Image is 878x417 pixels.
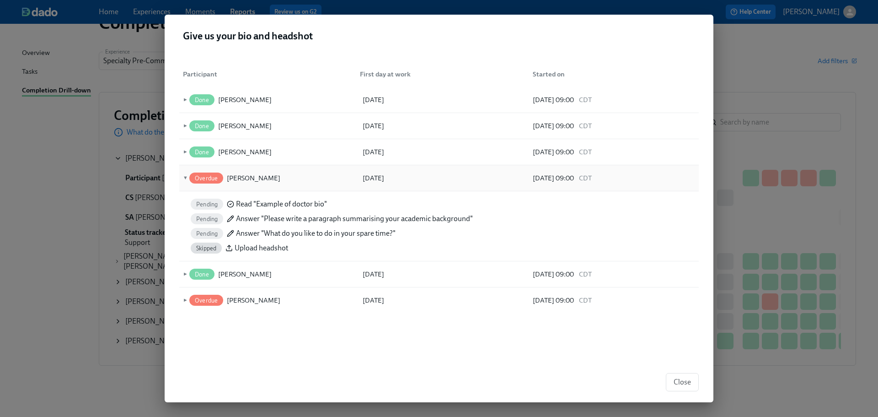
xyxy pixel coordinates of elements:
span: Pending [191,216,223,222]
span: ► [181,147,187,157]
div: [PERSON_NAME] [227,173,280,184]
div: First day at work [353,65,526,83]
div: [DATE] [361,295,527,306]
div: [PERSON_NAME] [218,120,272,131]
div: [DATE] 09:00 [533,295,695,306]
div: Participant [179,65,353,83]
div: [DATE] [361,269,527,280]
span: CDT [578,295,592,306]
div: [DATE] 09:00 [533,269,695,280]
span: ► [181,121,187,131]
div: [DATE] [361,146,527,157]
span: ► [181,95,187,105]
span: Answer "What do you like to do in your spare time?" [236,228,396,238]
span: Done [189,97,214,103]
div: [PERSON_NAME] [227,295,280,306]
span: Pending [191,230,223,237]
div: [DATE] [361,120,527,131]
span: Done [189,123,214,130]
div: [DATE] 09:00 [533,120,695,131]
span: Overdue [189,297,223,304]
div: [DATE] 09:00 [533,146,695,157]
span: ▼ [181,173,187,183]
span: Upload headshot [235,243,288,253]
div: [PERSON_NAME] [218,94,272,105]
span: Answer "Please write a paragraph summarising your academic background" [236,214,473,224]
span: Skipped [191,245,222,252]
div: Started on [529,69,699,80]
span: Pending [191,201,223,208]
h4: Give us your bio and headshot [183,29,313,43]
button: Close [666,373,699,391]
span: Read "Example of doctor bio" [236,199,327,209]
div: [DATE] 09:00 [533,94,695,105]
span: ► [181,295,187,305]
span: CDT [578,146,592,157]
span: Close [674,378,691,387]
div: [PERSON_NAME] [218,269,272,280]
span: Done [189,149,214,156]
span: CDT [578,269,592,280]
div: Participant [179,69,353,80]
div: [DATE] [361,173,527,184]
span: ► [181,269,187,279]
div: Started on [525,65,699,83]
span: Overdue [189,175,223,182]
span: Done [189,271,214,278]
div: First day at work [356,69,526,80]
div: [DATE] 09:00 [533,173,695,184]
div: [DATE] [361,94,527,105]
div: [PERSON_NAME] [218,146,272,157]
span: CDT [578,120,592,131]
span: CDT [578,173,592,184]
span: CDT [578,94,592,105]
